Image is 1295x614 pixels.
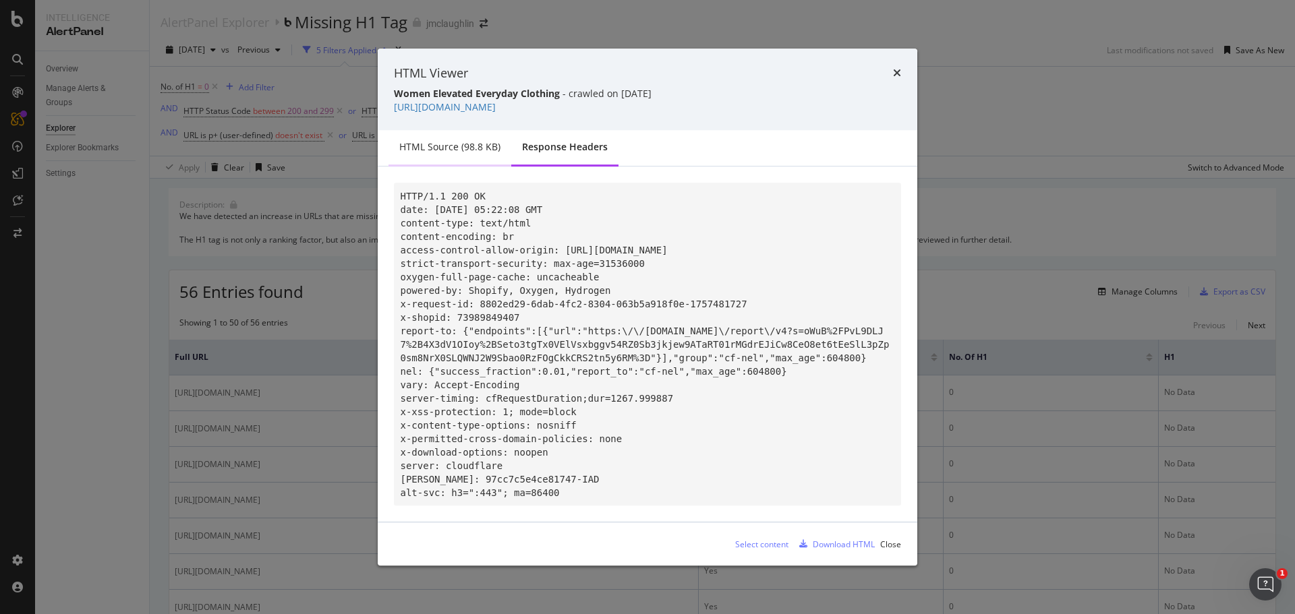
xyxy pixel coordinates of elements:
[394,87,901,100] div: - crawled on [DATE]
[893,65,901,82] div: times
[394,100,496,113] a: [URL][DOMAIN_NAME]
[735,539,788,550] div: Select content
[880,533,901,555] button: Close
[813,539,875,550] div: Download HTML
[394,65,468,82] div: HTML Viewer
[794,533,875,555] button: Download HTML
[880,539,901,550] div: Close
[1277,568,1288,579] span: 1
[394,87,560,100] strong: Women Elevated Everyday Clothing
[401,191,890,498] code: HTTP/1.1 200 OK date: [DATE] 05:22:08 GMT content-type: text/html content-encoding: br access-con...
[399,140,500,154] div: HTML source (98.8 KB)
[724,533,788,555] button: Select content
[378,49,917,566] div: modal
[522,140,608,154] div: Response Headers
[1249,568,1282,601] iframe: Intercom live chat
